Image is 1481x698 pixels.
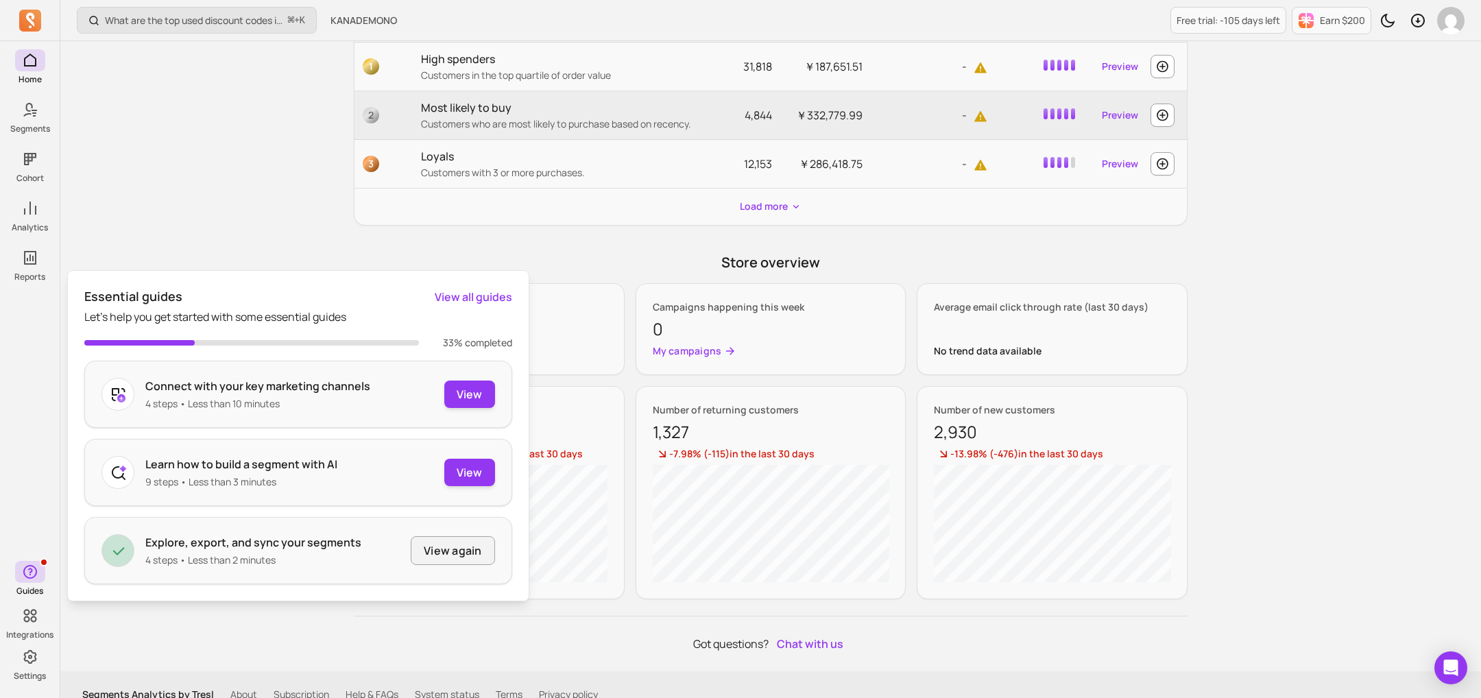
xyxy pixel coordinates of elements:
p: Segments [10,123,50,134]
button: Load more [734,194,807,219]
p: 4 steps • Less than 10 minutes [145,397,370,411]
a: Preview [1096,152,1144,176]
span: 3 [363,156,379,172]
p: Guides [16,586,43,597]
p: Customers with 3 or more purchases. [421,166,718,180]
p: Store overview [354,253,1188,272]
span: KANADEMONO [330,14,397,27]
a: View all guides [435,289,512,305]
span: 12,153 [744,156,772,171]
button: Guides [15,558,45,599]
p: Number of new customers [934,403,1170,417]
p: Essential guides [84,287,182,306]
p: - [879,107,987,123]
p: Loyals [421,148,718,165]
p: in the last 30 days [934,447,1170,462]
button: Toggle dark mode [1374,7,1401,34]
span: 2 [363,107,379,123]
kbd: K [300,15,305,26]
a: My campaigns [653,344,889,358]
p: Reports [14,272,45,282]
button: Earn $200 [1292,7,1371,34]
a: Preview [1096,54,1144,79]
img: avatar [1437,7,1465,34]
button: Chat with us [771,633,849,655]
button: What are the top used discount codes in my campaigns?⌘+K [77,7,317,34]
p: Home [19,74,42,85]
span: ￥332,779.99 [796,108,863,123]
p: Integrations [6,629,53,640]
span: ( -115 ) [703,447,730,460]
button: View [444,381,495,408]
p: My campaigns [653,344,722,358]
a: Preview [1096,103,1144,128]
div: Open Intercom Messenger [1434,651,1467,684]
p: Connect with your key marketing channels [145,378,370,394]
p: Number of returning customers [653,403,889,417]
span: 1 [363,58,379,75]
button: View again [411,536,494,565]
p: Average email click through rate (last 30 days) [934,300,1170,314]
a: 1,327 [653,420,689,444]
p: in the last 30 days [653,447,889,462]
span: 31,818 [743,59,772,74]
p: Free trial: -105 days left [1177,14,1280,27]
p: Analytics [12,222,48,233]
span: -7.98% [669,447,703,460]
p: Settings [14,671,46,682]
p: Got questions? [354,633,1188,655]
canvas: chart [934,465,1170,582]
p: What are the top used discount codes in my campaigns? [105,14,282,27]
p: 33% completed [430,336,512,350]
span: 4,844 [745,108,772,123]
a: 2,930 [934,420,977,444]
p: - [879,156,987,172]
span: ￥187,651.51 [804,59,863,74]
p: Customers in the top quartile of order value [421,69,718,82]
p: 0 [653,317,889,341]
span: -13.98% [950,447,989,460]
p: Campaigns happening this week [653,300,889,314]
kbd: ⌘ [287,12,295,29]
span: + [288,13,305,27]
p: 4 steps • Less than 2 minutes [145,553,361,567]
p: Let’s help you get started with some essential guides [84,309,512,325]
p: Explore, export, and sync your segments [145,534,361,551]
p: Learn how to build a segment with AI [145,456,337,472]
button: KANADEMONO [322,8,405,33]
p: Earn $200 [1320,14,1365,27]
div: No trend data available [934,344,1170,358]
p: Most likely to buy [421,99,718,116]
p: High spenders [421,51,718,67]
canvas: chart [653,465,889,582]
a: Free trial: -105 days left [1170,7,1286,34]
button: View [444,459,495,486]
p: Customers who are most likely to purchase based on recency. [421,117,718,131]
p: 9 steps • Less than 3 minutes [145,475,337,489]
span: ￥286,418.75 [799,156,863,171]
p: Cohort [16,173,44,184]
span: ( -476 ) [989,447,1018,460]
p: - [879,58,987,75]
